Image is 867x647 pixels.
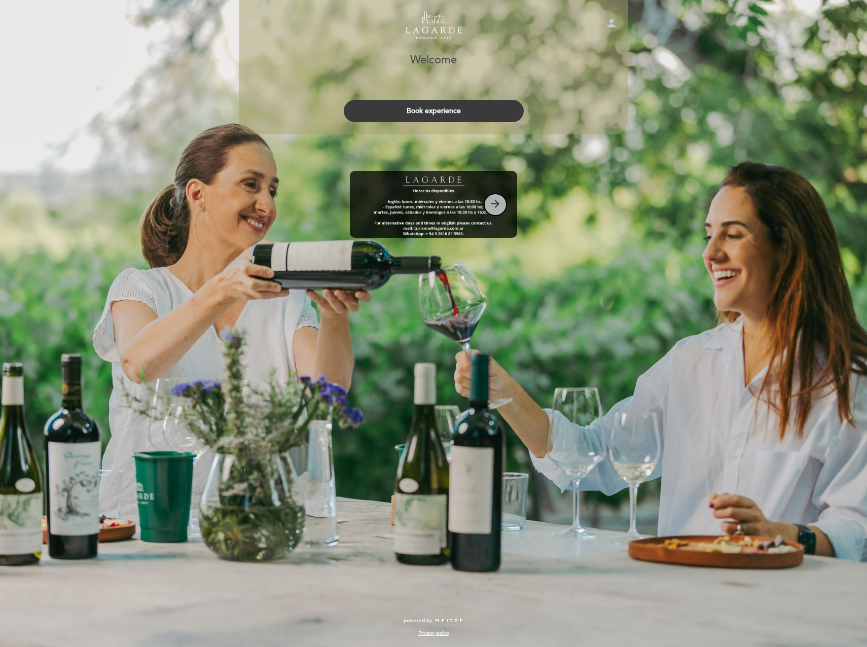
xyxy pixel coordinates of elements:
img: banner_1752608932.png [350,171,517,238]
a: Privacy policy [418,630,449,637]
i: arrow_forward [489,198,501,210]
a: powered by [404,617,463,624]
img: MEITRE [435,619,463,624]
h1: Welcome [410,54,457,66]
button: Book experience [344,100,524,122]
button: arrow_forward [484,193,507,216]
span: powered by [404,617,432,624]
i: person [605,17,618,29]
a: Turismo de Bodega [PERSON_NAME] [370,11,497,39]
button: person [605,17,618,33]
